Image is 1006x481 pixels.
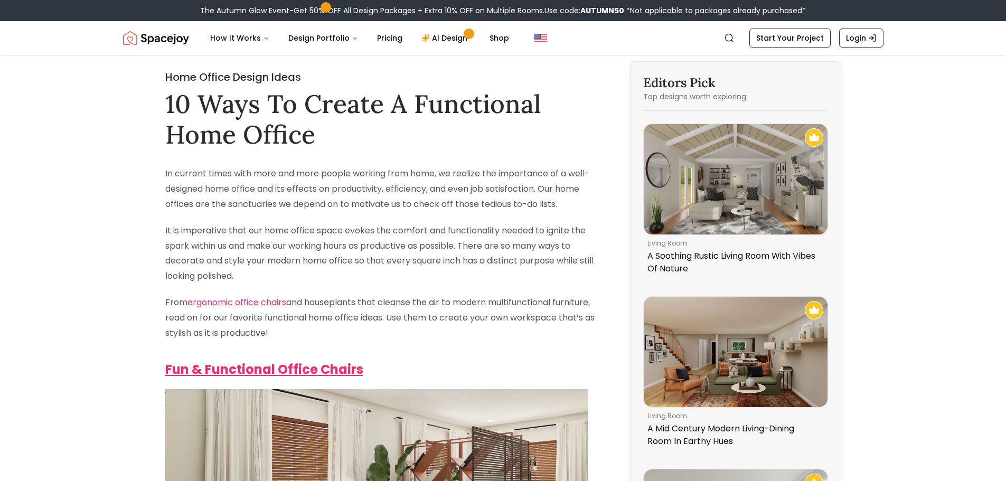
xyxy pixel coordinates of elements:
img: Recommended Spacejoy Design - A Mid Century Modern Living-Dining Room In Earthy Hues [805,301,823,319]
p: living room [647,239,820,248]
p: A Mid Century Modern Living-Dining Room In Earthy Hues [647,422,820,448]
img: United States [534,32,547,44]
a: Shop [481,27,518,49]
a: Start Your Project [749,29,831,48]
h1: 10 Ways To Create A Functional Home Office [165,89,603,149]
b: AUTUMN50 [580,5,624,16]
a: ergonomic office chairs [187,296,286,308]
a: Pricing [369,27,411,49]
img: Spacejoy Logo [123,27,189,49]
a: Fun & Functional Office Chairs [165,361,363,378]
h2: Home Office Design Ideas [165,70,603,84]
button: How It Works [202,27,278,49]
div: The Autumn Glow Event-Get 50% OFF All Design Packages + Extra 10% OFF on Multiple Rooms. [200,5,806,16]
p: From and houseplants that cleanse the air to modern multifunctional furniture, read on for our fa... [165,295,603,341]
nav: Main [202,27,518,49]
img: Recommended Spacejoy Design - A Soothing Rustic Living Room With Vibes Of Nature [805,128,823,147]
p: Top designs worth exploring [643,91,828,102]
a: A Mid Century Modern Living-Dining Room In Earthy HuesRecommended Spacejoy Design - A Mid Century... [643,296,828,452]
p: It is imperative that our home office space evokes the comfort and functionality needed to ignite... [165,223,603,284]
a: Login [839,29,883,48]
button: Design Portfolio [280,27,366,49]
p: living room [647,412,820,420]
a: AI Design [413,27,479,49]
a: A Soothing Rustic Living Room With Vibes Of NatureRecommended Spacejoy Design - A Soothing Rustic... [643,124,828,279]
a: Spacejoy [123,27,189,49]
p: In current times with more and more people working from home, we realize the importance of a well... [165,166,603,212]
span: *Not applicable to packages already purchased* [624,5,806,16]
span: Use code: [544,5,624,16]
h3: Editors Pick [643,74,828,91]
p: A Soothing Rustic Living Room With Vibes Of Nature [647,250,820,275]
img: A Mid Century Modern Living-Dining Room In Earthy Hues [644,297,828,407]
nav: Global [123,21,883,55]
img: A Soothing Rustic Living Room With Vibes Of Nature [644,124,828,234]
